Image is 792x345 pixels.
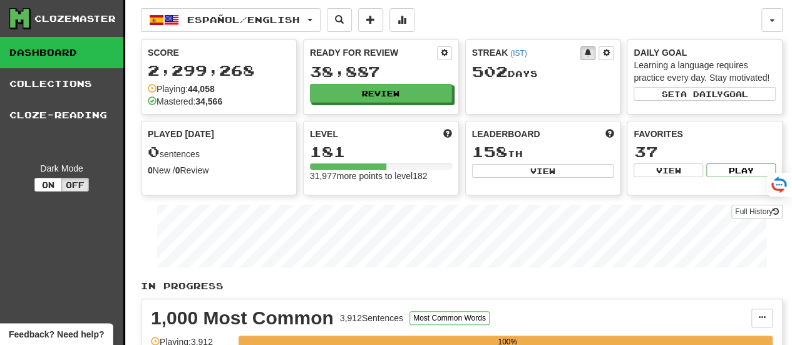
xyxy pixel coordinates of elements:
button: View [472,164,614,178]
strong: 0 [175,165,180,175]
div: 31,977 more points to level 182 [310,170,452,182]
button: Español/English [141,8,321,32]
span: Leaderboard [472,128,540,140]
div: Mastered: [148,95,222,108]
span: Played [DATE] [148,128,214,140]
div: Learning a language requires practice every day. Stay motivated! [634,59,776,84]
span: Score more points to level up [443,128,452,140]
div: 3,912 Sentences [340,312,403,324]
span: 158 [472,143,508,160]
div: Streak [472,46,581,59]
a: (IST) [510,49,527,58]
strong: 34,566 [195,96,222,106]
button: Search sentences [327,8,352,32]
strong: 44,058 [188,84,215,94]
button: On [34,178,62,192]
div: New / Review [148,164,290,177]
div: th [472,144,614,160]
div: sentences [148,144,290,160]
button: Most Common Words [409,311,490,325]
a: Full History [731,205,783,219]
button: Add sentence to collection [358,8,383,32]
p: In Progress [141,280,783,292]
span: 0 [148,143,160,160]
div: Ready for Review [310,46,437,59]
div: 2,299,268 [148,63,290,78]
div: 38,887 [310,64,452,80]
button: Review [310,84,452,103]
button: Play [706,163,776,177]
button: Off [61,178,89,192]
button: View [634,163,703,177]
span: 502 [472,63,508,80]
strong: 0 [148,165,153,175]
div: Dark Mode [9,162,114,175]
span: Español / English [187,14,300,25]
div: 181 [310,144,452,160]
span: Open feedback widget [9,328,104,341]
button: Seta dailygoal [634,87,776,101]
div: 37 [634,144,776,160]
span: This week in points, UTC [605,128,614,140]
span: Level [310,128,338,140]
div: Score [148,46,290,59]
span: a daily [681,90,723,98]
div: Day s [472,64,614,80]
div: Clozemaster [34,13,116,25]
div: Daily Goal [634,46,776,59]
div: 1,000 Most Common [151,309,334,327]
div: Favorites [634,128,776,140]
button: More stats [389,8,414,32]
div: Playing: [148,83,215,95]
